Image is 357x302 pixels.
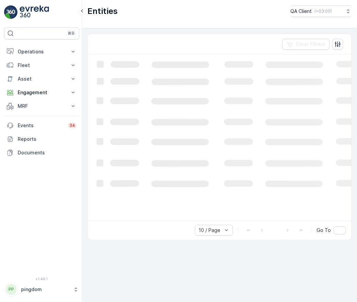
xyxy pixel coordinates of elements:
button: Fleet [4,58,79,72]
p: pingdom [21,286,70,293]
button: Asset [4,72,79,86]
p: ⌘B [68,31,74,36]
p: Events [18,122,64,129]
p: MRF [18,103,66,110]
a: Documents [4,146,79,160]
p: Entities [87,6,118,17]
a: Reports [4,132,79,146]
p: Fleet [18,62,66,69]
p: Engagement [18,89,66,96]
p: Clear Filters [296,41,325,48]
button: PPpingdom [4,282,79,297]
button: Operations [4,45,79,58]
p: Reports [18,136,76,142]
a: Events34 [4,119,79,132]
p: 34 [69,123,75,128]
div: PP [6,284,17,295]
img: logo_light-DOdMpM7g.png [20,5,49,19]
span: Go To [317,227,331,234]
p: QA Client [290,8,312,15]
img: logo [4,5,18,19]
span: v 1.48.1 [4,277,79,281]
p: ( +03:00 ) [314,9,332,14]
button: Engagement [4,86,79,99]
p: Asset [18,75,66,82]
button: QA Client(+03:00) [290,5,352,17]
button: Clear Filters [282,39,329,50]
button: MRF [4,99,79,113]
p: Operations [18,48,66,55]
p: Documents [18,149,76,156]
